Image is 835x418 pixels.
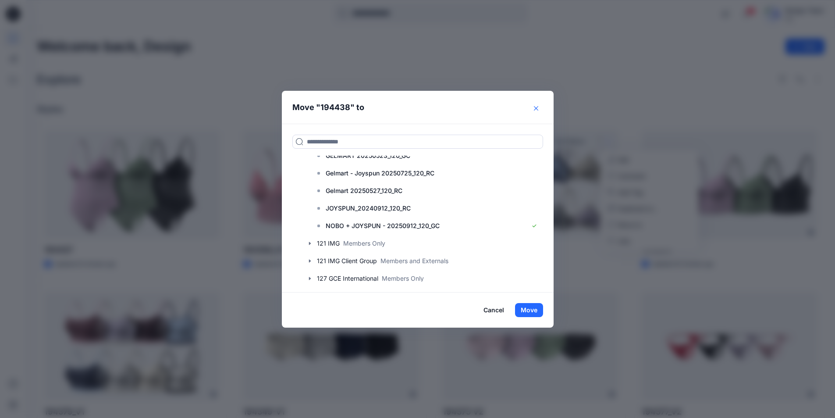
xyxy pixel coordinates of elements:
header: Move " " to [282,91,540,124]
button: Cancel [478,303,510,317]
p: 194438 [320,101,350,114]
p: Gelmart 20250527_120_RC [326,186,402,196]
button: Close [529,101,543,115]
p: NOBO + JOYSPUN - 20250912_120_GC [326,221,440,231]
p: Gelmart - Joyspun 20250725_120_RC [326,168,434,179]
p: JOYSPUN_20240912_120_RC [326,203,411,214]
button: Move [515,303,543,317]
p: GELMART 20250523_120_GC [326,150,410,161]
